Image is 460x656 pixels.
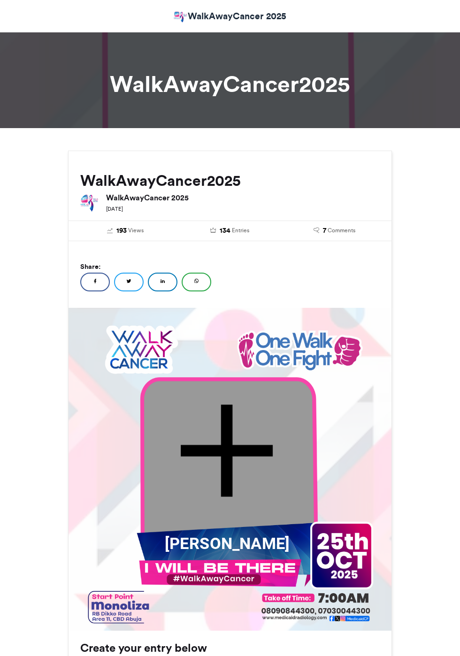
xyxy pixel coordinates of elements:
[232,226,249,235] span: Entries
[174,9,286,23] a: WalkAwayCancer 2025
[289,226,380,236] a: 7 Comments
[67,307,392,632] img: 1758013695.061-b5103e170cc46faec2d9ddba2d893fc8203b6020.png
[328,226,355,235] span: Comments
[220,226,230,236] span: 134
[323,226,326,236] span: 7
[185,226,276,236] a: 134 Entries
[80,642,380,654] h3: Create your entry below
[106,194,380,201] h6: WalkAwayCancer 2025
[80,194,99,213] img: WalkAwayCancer 2025
[139,533,314,578] div: [PERSON_NAME][DEMOGRAPHIC_DATA]
[128,226,144,235] span: Views
[116,226,127,236] span: 193
[106,206,123,212] small: [DATE]
[68,73,392,95] h1: WalkAwayCancer2025
[80,226,171,236] a: 193 Views
[80,260,380,273] h5: Share:
[174,11,187,23] img: Adeleye Akapo
[80,172,380,189] h2: WalkAwayCancer2025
